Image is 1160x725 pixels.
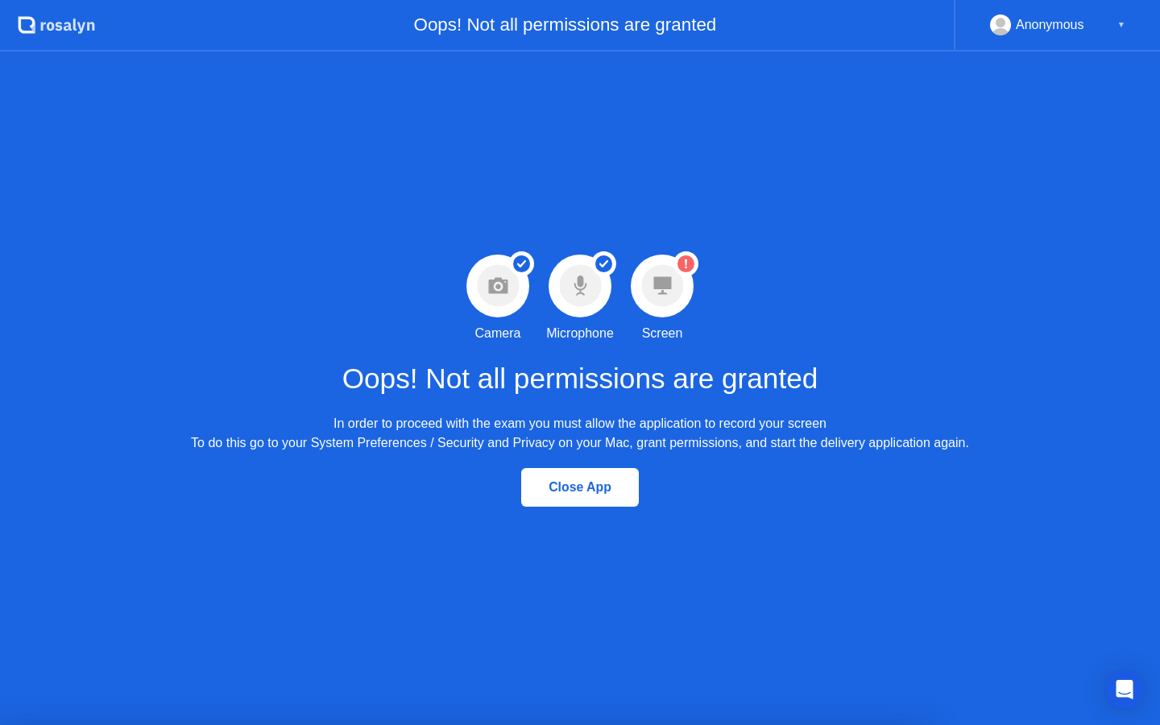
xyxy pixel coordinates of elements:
[526,480,634,495] div: Close App
[1117,14,1125,35] div: ▼
[1016,14,1084,35] div: Anonymous
[191,414,969,453] div: In order to proceed with the exam you must allow the application to record your screen To do this...
[546,324,614,343] div: Microphone
[475,324,521,343] div: Camera
[1105,670,1144,709] div: Open Intercom Messenger
[342,358,818,400] h1: Oops! Not all permissions are granted
[642,324,683,343] div: Screen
